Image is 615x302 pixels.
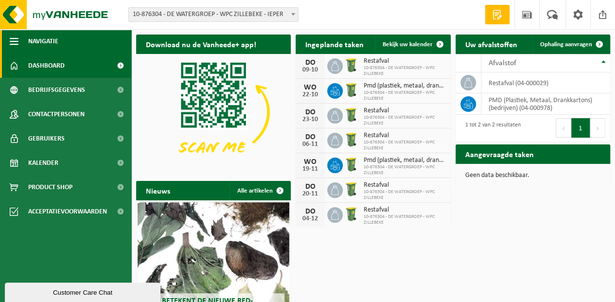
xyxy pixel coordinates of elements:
[363,214,445,226] span: 10-876304 - DE WATERGROEP - WPC ZILLEBEKE
[136,54,291,170] img: Download de VHEPlus App
[28,53,65,78] span: Dashboard
[5,281,162,302] iframe: chat widget
[363,57,445,65] span: Restafval
[343,206,359,222] img: WB-0240-HPE-GN-50
[363,164,445,176] span: 10-876304 - DE WATERGROEP - WPC ZILLEBEKE
[343,57,359,73] img: WB-0240-HPE-GN-50
[300,59,320,67] div: DO
[363,132,445,140] span: Restafval
[300,116,320,123] div: 23-10
[556,118,571,138] button: Previous
[363,107,445,115] span: Restafval
[363,206,445,214] span: Restafval
[300,84,320,91] div: WO
[300,108,320,116] div: DO
[456,144,544,163] h2: Aangevraagde taken
[129,8,298,21] span: 10-876304 - DE WATERGROEP - WPC ZILLEBEKE - IEPER
[300,215,320,222] div: 04-12
[489,59,516,67] span: Afvalstof
[300,91,320,98] div: 22-10
[363,157,445,164] span: Pmd (plastiek, metaal, drankkartons) (bedrijven)
[300,191,320,197] div: 20-11
[343,156,359,173] img: WB-0240-HPE-GN-50
[28,126,65,151] span: Gebruikers
[28,29,58,53] span: Navigatie
[460,117,521,139] div: 1 tot 2 van 2 resultaten
[300,141,320,148] div: 06-11
[363,90,445,102] span: 10-876304 - DE WATERGROEP - WPC ZILLEBEKE
[300,158,320,166] div: WO
[481,93,610,115] td: PMD (Plastiek, Metaal, Drankkartons) (bedrijven) (04-000978)
[136,35,266,53] h2: Download nu de Vanheede+ app!
[375,35,450,54] a: Bekijk uw kalender
[300,133,320,141] div: DO
[481,72,610,93] td: restafval (04-000029)
[363,181,445,189] span: Restafval
[363,82,445,90] span: Pmd (plastiek, metaal, drankkartons) (bedrijven)
[128,7,299,22] span: 10-876304 - DE WATERGROEP - WPC ZILLEBEKE - IEPER
[28,175,72,199] span: Product Shop
[28,102,85,126] span: Contactpersonen
[383,41,433,48] span: Bekijk uw kalender
[363,189,445,201] span: 10-876304 - DE WATERGROEP - WPC ZILLEBEKE
[300,208,320,215] div: DO
[300,183,320,191] div: DO
[343,107,359,123] img: WB-0240-HPE-GN-50
[363,115,445,126] span: 10-876304 - DE WATERGROEP - WPC ZILLEBEKE
[229,181,290,200] a: Alle artikelen
[300,67,320,73] div: 09-10
[343,131,359,148] img: WB-0240-HPE-GN-50
[343,82,359,98] img: WB-0240-HPE-GN-50
[296,35,373,53] h2: Ingeplande taken
[456,35,527,53] h2: Uw afvalstoffen
[28,78,85,102] span: Bedrijfsgegevens
[540,41,592,48] span: Ophaling aanvragen
[136,181,180,200] h2: Nieuws
[28,151,58,175] span: Kalender
[343,181,359,197] img: WB-0240-HPE-GN-50
[465,172,600,179] p: Geen data beschikbaar.
[590,118,605,138] button: Next
[532,35,609,54] a: Ophaling aanvragen
[571,118,590,138] button: 1
[363,140,445,151] span: 10-876304 - DE WATERGROEP - WPC ZILLEBEKE
[28,199,107,224] span: Acceptatievoorwaarden
[363,65,445,77] span: 10-876304 - DE WATERGROEP - WPC ZILLEBEKE
[300,166,320,173] div: 19-11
